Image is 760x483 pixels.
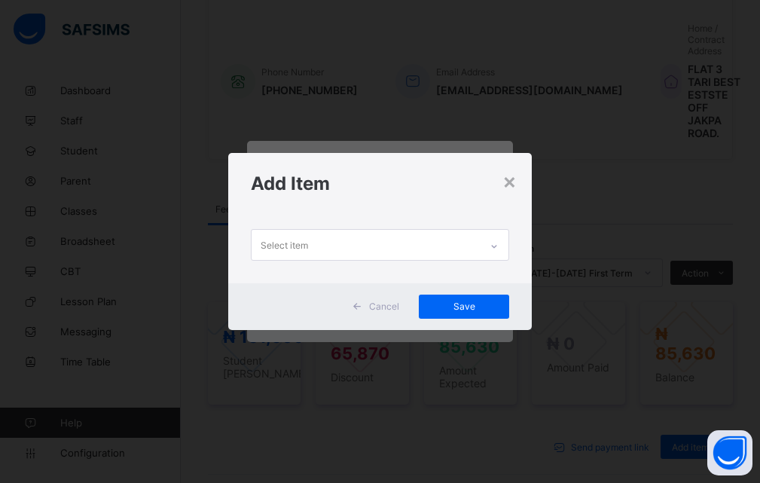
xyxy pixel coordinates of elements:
[502,168,517,194] div: ×
[707,430,752,475] button: Open asap
[369,301,399,312] span: Cancel
[261,231,308,259] div: Select item
[251,173,510,194] h1: Add Item
[430,301,498,312] span: Save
